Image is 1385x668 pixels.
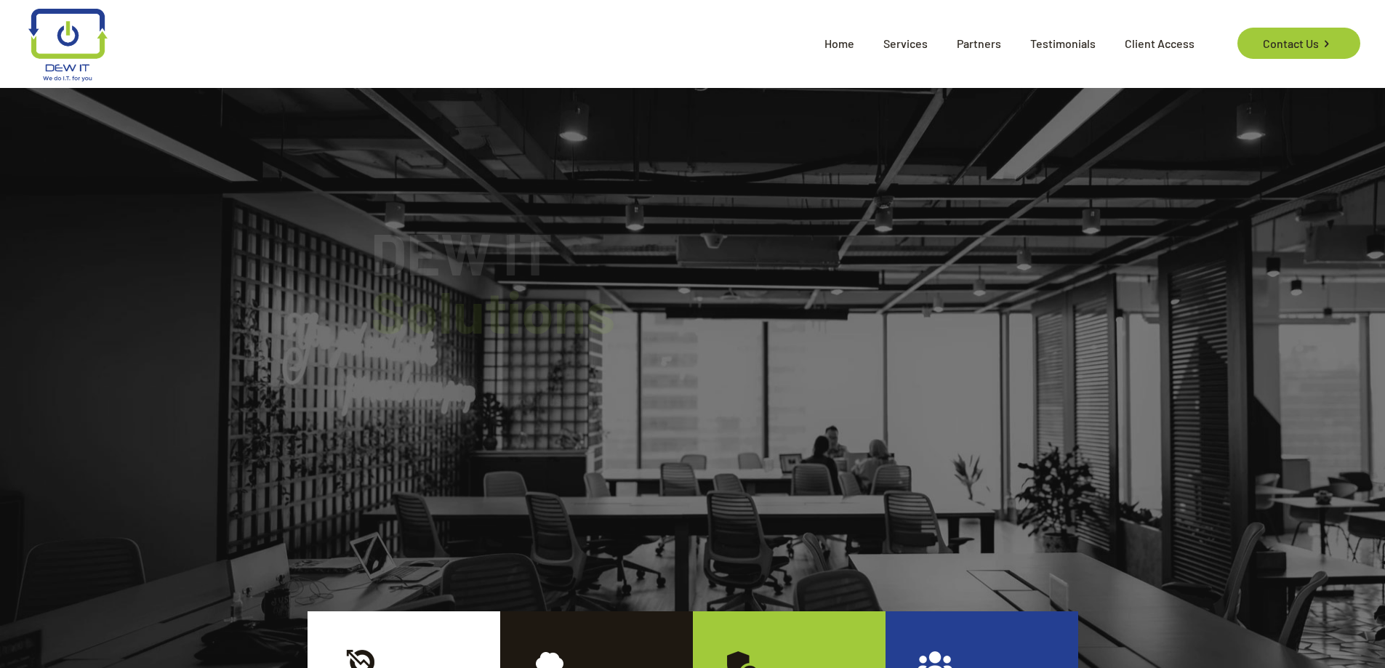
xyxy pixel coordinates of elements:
a: Contact Us [1237,28,1360,59]
span: Testimonials [1016,22,1110,65]
rs-layer: Serving the Okanagan. We do IT, so you can do your business. [377,366,597,412]
img: logo [28,9,108,81]
span: Services [869,22,942,65]
a: Read more [376,435,497,472]
span: Client Access [1110,22,1209,65]
span: Partners [942,22,1016,65]
span: Solutions [371,275,615,345]
span: Home [810,22,869,65]
rs-layer: DEW IT [371,223,615,339]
